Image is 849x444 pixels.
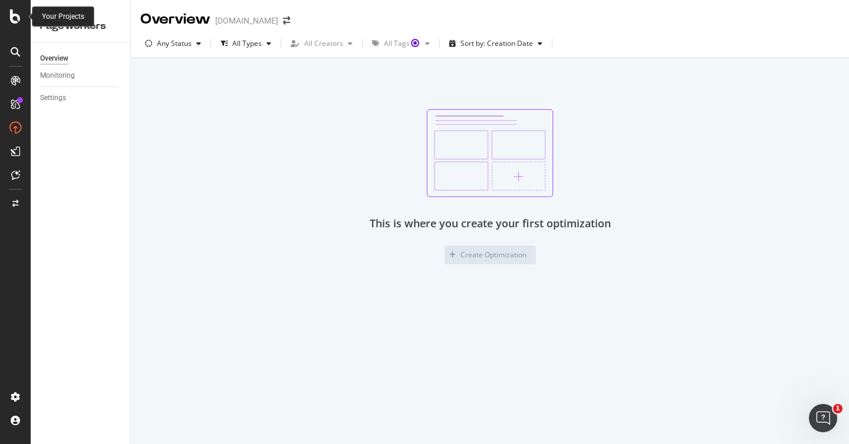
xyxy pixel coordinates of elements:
[140,34,206,53] button: Any Status
[215,15,278,26] div: [DOMAIN_NAME]
[40,52,68,65] div: Overview
[286,34,357,53] button: All Creators
[426,109,554,197] img: svg%3e
[384,40,420,47] div: All Tags
[40,92,122,104] a: Settings
[40,69,122,82] a: Monitoring
[833,404,843,413] span: 1
[809,404,837,432] iframe: Intercom live chat
[40,69,75,82] div: Monitoring
[232,40,262,47] div: All Types
[460,250,526,260] div: Create Optimization
[445,34,547,53] button: Sort by: Creation Date
[42,12,84,22] div: Your Projects
[304,40,343,47] div: All Creators
[367,34,435,53] button: All TagsTooltip anchor
[370,216,611,231] div: This is where you create your first optimization
[445,246,536,264] button: Create Optimization
[40,52,122,65] a: Overview
[140,9,210,29] div: Overview
[283,16,290,25] div: arrow-right-arrow-left
[157,40,192,47] div: Any Status
[216,34,276,53] button: All Types
[410,38,420,48] div: Tooltip anchor
[460,40,533,47] div: Sort by: Creation Date
[40,92,66,104] div: Settings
